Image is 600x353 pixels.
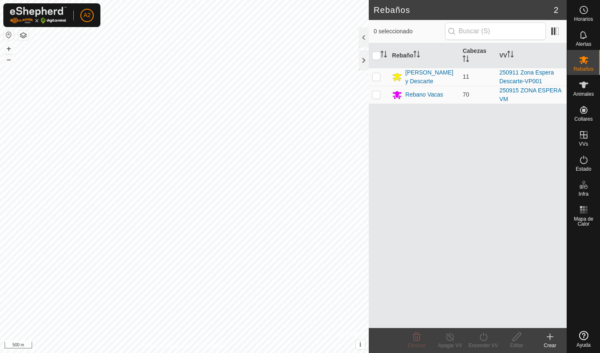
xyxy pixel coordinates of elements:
img: Logo Gallagher [10,7,67,24]
div: Rebano Vacas [405,90,443,99]
input: Buscar (S) [445,22,546,40]
div: Apagar VV [433,342,467,349]
p-sorticon: Activar para ordenar [380,52,387,59]
div: [PERSON_NAME] y Descarte [405,68,456,86]
span: Collares [574,117,592,122]
span: 0 seleccionado [374,27,445,36]
a: 250915 ZONA ESPERA VM [499,87,561,102]
span: 2 [554,4,558,16]
span: Infra [578,191,588,196]
span: Animales [573,92,594,97]
a: Política de Privacidad [141,342,189,350]
div: Encender VV [467,342,500,349]
span: Mapa de Calor [569,216,598,226]
p-sorticon: Activar para ordenar [413,52,420,59]
button: + [4,44,14,54]
span: Ayuda [577,343,591,348]
p-sorticon: Activar para ordenar [462,57,469,63]
th: Rebaño [389,43,460,68]
button: – [4,55,14,65]
span: 11 [462,73,469,80]
button: Restablecer Mapa [4,30,14,40]
span: A2 [83,11,90,20]
span: Horarios [574,17,593,22]
span: 70 [462,91,469,98]
span: VVs [579,142,588,147]
a: Contáctenos [199,342,227,350]
span: Eliminar [407,343,425,348]
th: Cabezas [459,43,496,68]
span: Rebaños [573,67,593,72]
th: VV [496,43,567,68]
button: Capas del Mapa [18,30,28,40]
button: i [356,340,365,349]
span: i [360,341,361,348]
span: Estado [576,167,591,172]
a: Ayuda [567,328,600,351]
h2: Rebaños [374,5,554,15]
div: Crear [533,342,567,349]
a: 250911 Zona Espera Descarte-VP001 [499,69,554,85]
span: Alertas [576,42,591,47]
p-sorticon: Activar para ordenar [507,52,514,59]
div: Editar [500,342,533,349]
